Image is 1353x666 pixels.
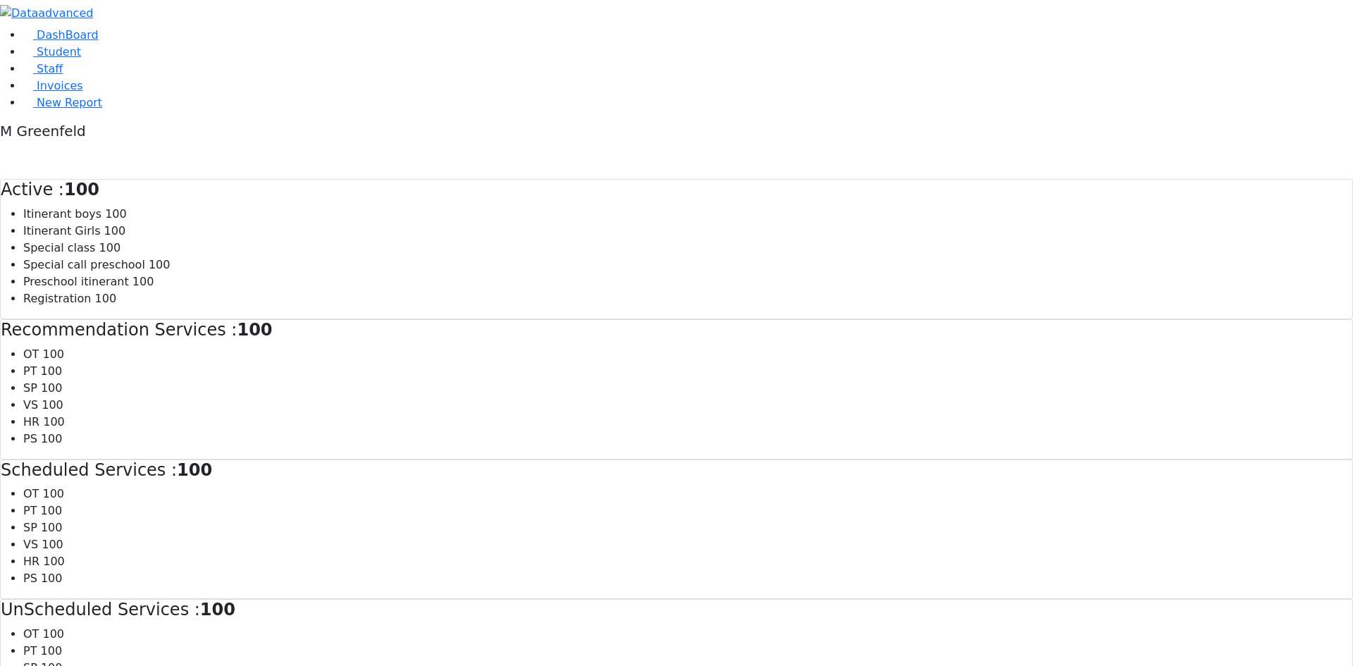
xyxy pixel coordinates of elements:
a: Student [23,45,81,58]
span: New Report [37,96,102,109]
span: SP [23,381,37,395]
span: 100 [132,275,154,288]
span: 100 [95,292,117,305]
span: SP [23,521,37,534]
span: Itinerant Girls [23,224,101,238]
span: HR [23,555,39,568]
span: 100 [104,224,126,238]
span: 100 [41,504,63,517]
span: OT [23,347,39,361]
span: 100 [41,644,63,658]
span: Itinerant boys [23,207,101,221]
span: OT [23,487,39,500]
strong: 100 [237,320,272,340]
span: 100 [41,432,63,445]
span: 100 [41,572,63,585]
span: 100 [41,381,63,395]
h4: Active : [1,180,1352,200]
span: Special call preschool [23,258,145,271]
span: OT [23,627,39,641]
span: DashBoard [37,28,99,42]
span: HR [23,415,39,428]
a: New Report [23,96,102,109]
strong: 100 [177,460,212,480]
span: 100 [99,241,121,254]
span: VS [23,538,38,551]
span: Invoices [37,79,83,92]
span: Student [37,45,81,58]
strong: 100 [64,180,99,199]
span: VS [23,398,38,412]
span: Registration [23,292,91,305]
span: 100 [41,521,63,534]
span: 100 [42,538,63,551]
span: 100 [43,415,65,428]
h4: Scheduled Services : [1,460,1352,481]
a: DashBoard [23,28,99,42]
span: 100 [42,627,64,641]
span: PS [23,432,37,445]
span: 100 [43,555,65,568]
h4: Recommendation Services : [1,320,1352,340]
h4: UnScheduled Services : [1,600,1352,620]
span: PT [23,504,37,517]
a: Staff [23,62,63,75]
span: 100 [42,398,63,412]
span: Special class [23,241,95,254]
span: PT [23,364,37,378]
span: 100 [149,258,171,271]
span: 100 [105,207,127,221]
span: 100 [42,347,64,361]
span: Staff [37,62,63,75]
span: Preschool itinerant [23,275,129,288]
span: 100 [41,364,63,378]
strong: 100 [200,600,235,619]
span: PT [23,644,37,658]
span: PS [23,572,37,585]
span: 100 [42,487,64,500]
a: Invoices [23,79,83,92]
